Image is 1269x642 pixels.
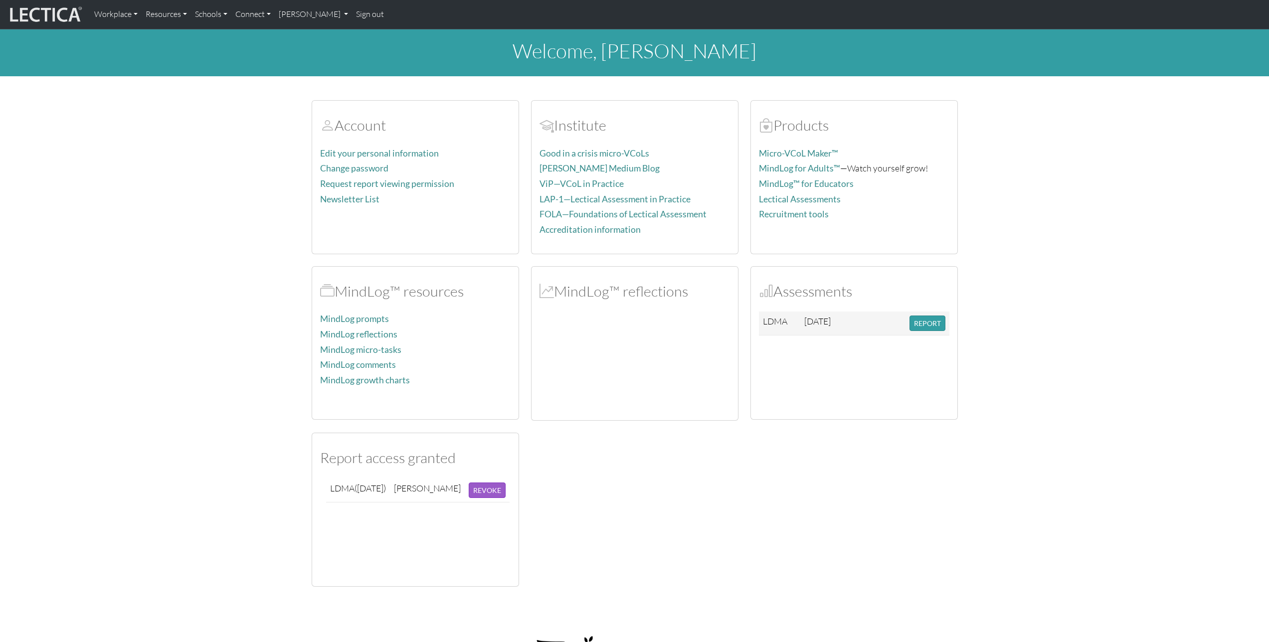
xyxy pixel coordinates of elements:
[320,178,454,189] a: Request report viewing permission
[320,344,401,355] a: MindLog micro-tasks
[320,116,335,134] span: Account
[759,148,838,159] a: Micro-VCoL Maker™
[7,5,82,24] img: lecticalive
[540,117,730,134] h2: Institute
[320,449,511,467] h2: Report access granted
[142,4,191,25] a: Resources
[540,224,641,235] a: Accreditation information
[759,117,949,134] h2: Products
[540,209,707,219] a: FOLA—Foundations of Lectical Assessment
[909,316,945,331] button: REPORT
[759,161,949,175] p: —Watch yourself grow!
[540,282,554,300] span: MindLog
[540,148,649,159] a: Good in a crisis micro-VCoLs
[759,282,773,300] span: Assessments
[759,194,841,204] a: Lectical Assessments
[804,316,831,326] span: [DATE]
[759,312,801,335] td: LDMA
[320,163,388,173] a: Change password
[759,116,773,134] span: Products
[90,4,142,25] a: Workplace
[275,4,352,25] a: [PERSON_NAME]
[320,329,397,339] a: MindLog reflections
[540,163,660,173] a: [PERSON_NAME] Medium Blog
[540,283,730,300] h2: MindLog™ reflections
[540,178,624,189] a: ViP—VCoL in Practice
[320,148,439,159] a: Edit your personal information
[320,283,511,300] h2: MindLog™ resources
[540,194,691,204] a: LAP-1—Lectical Assessment in Practice
[394,482,461,494] div: [PERSON_NAME]
[320,282,335,300] span: MindLog™ resources
[540,116,554,134] span: Account
[759,209,829,219] a: Recruitment tools
[759,163,840,173] a: MindLog for Adults™
[355,482,386,493] span: ([DATE])
[326,479,390,502] td: LDMA
[469,482,506,498] button: REVOKE
[759,283,949,300] h2: Assessments
[320,359,396,370] a: MindLog comments
[231,4,275,25] a: Connect
[352,4,388,25] a: Sign out
[320,314,389,324] a: MindLog prompts
[320,375,410,385] a: MindLog growth charts
[320,117,511,134] h2: Account
[191,4,231,25] a: Schools
[759,178,854,189] a: MindLog™ for Educators
[320,194,379,204] a: Newsletter List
